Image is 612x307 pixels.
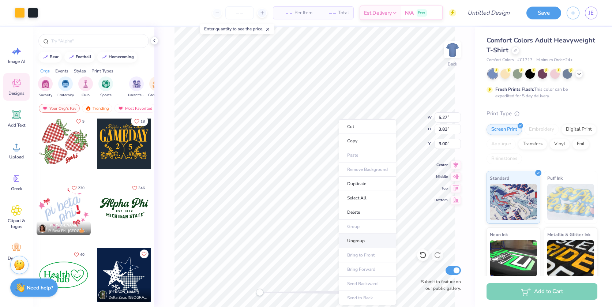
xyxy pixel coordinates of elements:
[42,106,48,111] img: most_fav.gif
[50,37,144,45] input: Try "Alpha"
[128,93,145,98] span: Parent's Weekend
[132,80,141,88] img: Parent's Weekend Image
[339,234,396,248] li: Ungroup
[42,55,48,59] img: trend_line.gif
[487,109,597,118] div: Print Type
[131,116,148,126] button: Like
[321,9,336,17] span: – –
[140,120,145,123] span: 18
[85,106,91,111] img: trending.gif
[547,240,594,277] img: Metallic & Glitter Ink
[82,93,90,98] span: Club
[364,9,392,17] span: Est. Delivery
[585,7,597,19] a: JE
[417,278,461,292] label: Submit to feature on our public gallery.
[8,255,25,261] span: Decorate
[462,5,515,20] input: Untitled Design
[495,86,585,99] div: This color can be expedited for 5 day delivery.
[256,289,263,296] div: Accessibility label
[82,120,85,123] span: 9
[98,76,113,98] div: filter for Sports
[27,284,53,291] strong: Need help?
[405,9,414,17] span: N/A
[38,76,53,98] button: filter button
[48,223,79,228] span: [PERSON_NAME]
[71,250,88,259] button: Like
[435,186,448,191] span: Top
[487,36,595,55] span: Comfort Colors Adult Heavyweight T-Shirt
[73,116,88,126] button: Like
[435,174,448,180] span: Middle
[225,6,254,19] input: – –
[339,119,396,134] li: Cut
[561,124,597,135] div: Digital Print
[148,76,165,98] div: filter for Game Day
[76,55,91,59] div: football
[74,68,86,74] div: Styles
[48,228,88,234] span: Pi Beta Phi, [GEOGRAPHIC_DATA][US_STATE]
[78,186,85,190] span: 230
[148,93,165,98] span: Game Day
[138,186,145,190] span: 346
[338,9,349,17] span: Total
[490,184,537,220] img: Standard
[100,93,112,98] span: Sports
[97,52,137,63] button: homecoming
[82,104,112,113] div: Trending
[148,76,165,98] button: filter button
[339,205,396,220] li: Delete
[572,139,589,150] div: Foil
[487,124,522,135] div: Screen Print
[278,9,292,17] span: – –
[200,24,274,34] div: Enter quantity to see the price.
[547,231,590,238] span: Metallic & Glitter Ink
[549,139,570,150] div: Vinyl
[91,68,113,74] div: Print Types
[8,122,25,128] span: Add Text
[128,76,145,98] button: filter button
[490,240,537,277] img: Neon Ink
[9,154,24,160] span: Upload
[589,9,594,17] span: JE
[102,80,110,88] img: Sports Image
[526,7,561,19] button: Save
[8,59,25,64] span: Image AI
[435,197,448,203] span: Bottom
[50,55,59,59] div: bear
[495,86,534,92] strong: Fresh Prints Flash:
[118,106,124,111] img: most_fav.gif
[57,93,74,98] span: Fraternity
[61,80,70,88] img: Fraternity Image
[57,76,74,98] div: filter for Fraternity
[78,76,93,98] button: filter button
[487,57,514,63] span: Comfort Colors
[78,76,93,98] div: filter for Club
[98,76,113,98] button: filter button
[64,52,95,63] button: football
[140,250,149,258] button: Like
[68,183,88,193] button: Like
[518,139,547,150] div: Transfers
[11,186,22,192] span: Greek
[39,93,52,98] span: Sorority
[82,80,90,88] img: Club Image
[8,90,25,96] span: Designs
[109,295,148,300] span: Delta Zeta, [GEOGRAPHIC_DATA][US_STATE]
[101,55,107,59] img: trend_line.gif
[80,253,85,257] span: 40
[445,42,460,57] img: Back
[294,9,312,17] span: Per Item
[109,289,139,295] span: [PERSON_NAME]
[68,55,74,59] img: trend_line.gif
[4,218,29,229] span: Clipart & logos
[487,153,522,164] div: Rhinestones
[517,57,533,63] span: # C1717
[38,52,62,63] button: bear
[128,76,145,98] div: filter for Parent's Weekend
[490,231,508,238] span: Neon Ink
[339,177,396,191] li: Duplicate
[55,68,68,74] div: Events
[41,80,50,88] img: Sorority Image
[57,76,74,98] button: filter button
[435,162,448,168] span: Center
